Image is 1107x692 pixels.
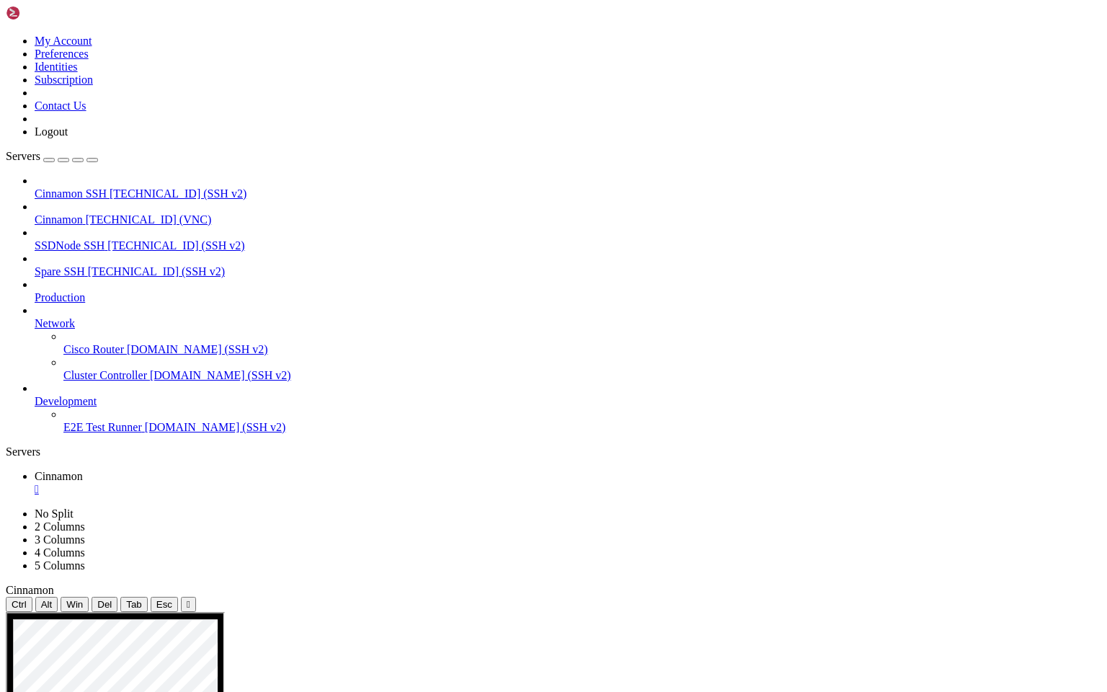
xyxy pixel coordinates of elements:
[12,599,27,610] span: Ctrl
[6,445,1101,458] div: Servers
[63,369,147,381] span: Cluster Controller
[35,125,68,138] a: Logout
[110,187,246,200] span: [TECHNICAL_ID] (SSH v2)
[63,421,142,433] span: E2E Test Runner
[63,369,1101,382] a: Cluster Controller [DOMAIN_NAME] (SSH v2)
[97,599,112,610] span: Del
[181,597,196,612] button: 
[6,150,98,162] a: Servers
[150,369,291,381] span: [DOMAIN_NAME] (SSH v2)
[6,597,32,612] button: Ctrl
[107,239,244,252] span: [TECHNICAL_ID] (SSH v2)
[145,421,286,433] span: [DOMAIN_NAME] (SSH v2)
[61,597,89,612] button: Win
[35,99,86,112] a: Contact Us
[156,599,172,610] span: Esc
[35,470,83,482] span: Cinnamon
[63,421,1101,434] a: E2E Test Runner [DOMAIN_NAME] (SSH v2)
[63,408,1101,434] li: E2E Test Runner [DOMAIN_NAME] (SSH v2)
[35,61,78,73] a: Identities
[35,213,1101,226] a: Cinnamon [TECHNICAL_ID] (VNC)
[126,599,142,610] span: Tab
[35,507,74,520] a: No Split
[35,395,97,407] span: Development
[35,470,1101,496] a: Cinnamon
[127,343,268,355] span: [DOMAIN_NAME] (SSH v2)
[63,343,1101,356] a: Cisco Router [DOMAIN_NAME] (SSH v2)
[63,356,1101,382] li: Cluster Controller [DOMAIN_NAME] (SSH v2)
[35,265,1101,278] a: Spare SSH [TECHNICAL_ID] (SSH v2)
[63,330,1101,356] li: Cisco Router [DOMAIN_NAME] (SSH v2)
[35,395,1101,408] a: Development
[35,35,92,47] a: My Account
[6,6,89,20] img: Shellngn
[35,317,1101,330] a: Network
[41,599,53,610] span: Alt
[35,200,1101,226] li: Cinnamon [TECHNICAL_ID] (VNC)
[120,597,148,612] button: Tab
[35,520,85,533] a: 2 Columns
[35,213,83,226] span: Cinnamon
[35,174,1101,200] li: Cinnamon SSH [TECHNICAL_ID] (SSH v2)
[35,291,85,303] span: Production
[63,343,124,355] span: Cisco Router
[151,597,178,612] button: Esc
[35,304,1101,382] li: Network
[66,599,83,610] span: Win
[35,187,107,200] span: Cinnamon SSH
[35,48,89,60] a: Preferences
[35,559,85,572] a: 5 Columns
[35,278,1101,304] li: Production
[86,213,212,226] span: [TECHNICAL_ID] (VNC)
[35,252,1101,278] li: Spare SSH [TECHNICAL_ID] (SSH v2)
[35,226,1101,252] li: SSDNode SSH [TECHNICAL_ID] (SSH v2)
[35,597,58,612] button: Alt
[35,291,1101,304] a: Production
[35,483,1101,496] a: 
[35,546,85,559] a: 4 Columns
[35,382,1101,434] li: Development
[35,239,1101,252] a: SSDNode SSH [TECHNICAL_ID] (SSH v2)
[35,187,1101,200] a: Cinnamon SSH [TECHNICAL_ID] (SSH v2)
[35,533,85,546] a: 3 Columns
[92,597,117,612] button: Del
[6,584,54,596] span: Cinnamon
[35,239,105,252] span: SSDNode SSH
[35,317,75,329] span: Network
[35,265,85,278] span: Spare SSH
[35,74,93,86] a: Subscription
[6,150,40,162] span: Servers
[187,599,190,610] div: 
[88,265,225,278] span: [TECHNICAL_ID] (SSH v2)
